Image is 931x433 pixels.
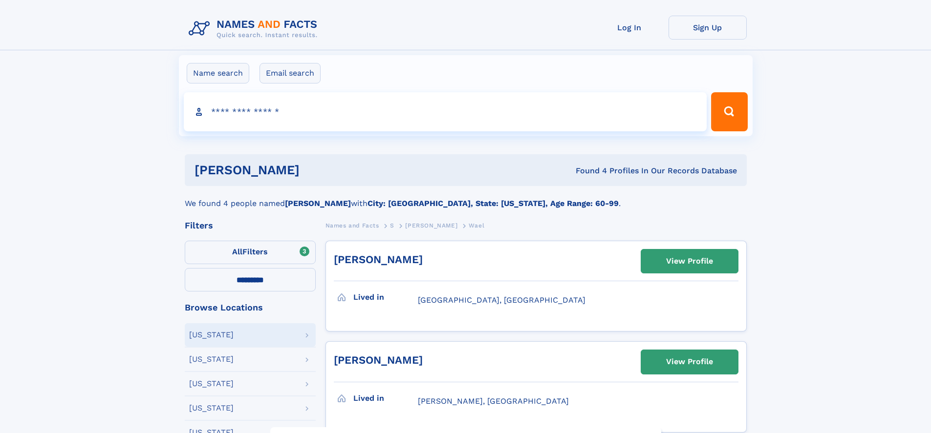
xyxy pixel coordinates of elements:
[641,249,738,273] a: View Profile
[334,253,423,266] a: [PERSON_NAME]
[189,380,234,388] div: [US_STATE]
[418,295,585,305] span: [GEOGRAPHIC_DATA], [GEOGRAPHIC_DATA]
[185,221,316,230] div: Filters
[437,165,737,176] div: Found 4 Profiles In Our Records Database
[390,222,394,229] span: S
[185,16,325,42] img: Logo Names and Facts
[405,219,457,231] a: [PERSON_NAME]
[189,404,234,412] div: [US_STATE]
[669,16,747,40] a: Sign Up
[368,199,619,208] b: City: [GEOGRAPHIC_DATA], State: [US_STATE], Age Range: 60-99
[189,355,234,363] div: [US_STATE]
[185,241,316,264] label: Filters
[353,390,418,407] h3: Lived in
[590,16,669,40] a: Log In
[418,396,569,406] span: [PERSON_NAME], [GEOGRAPHIC_DATA]
[189,331,234,339] div: [US_STATE]
[353,289,418,306] h3: Lived in
[405,222,457,229] span: [PERSON_NAME]
[666,250,713,272] div: View Profile
[334,354,423,366] a: [PERSON_NAME]
[187,63,249,83] label: Name search
[185,303,316,312] div: Browse Locations
[469,222,484,229] span: Wael
[184,92,707,131] input: search input
[390,219,394,231] a: S
[195,164,438,176] h1: [PERSON_NAME]
[260,63,321,83] label: Email search
[285,199,351,208] b: [PERSON_NAME]
[325,219,379,231] a: Names and Facts
[641,350,738,373] a: View Profile
[666,351,713,373] div: View Profile
[232,247,242,256] span: All
[185,186,747,209] div: We found 4 people named with .
[711,92,747,131] button: Search Button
